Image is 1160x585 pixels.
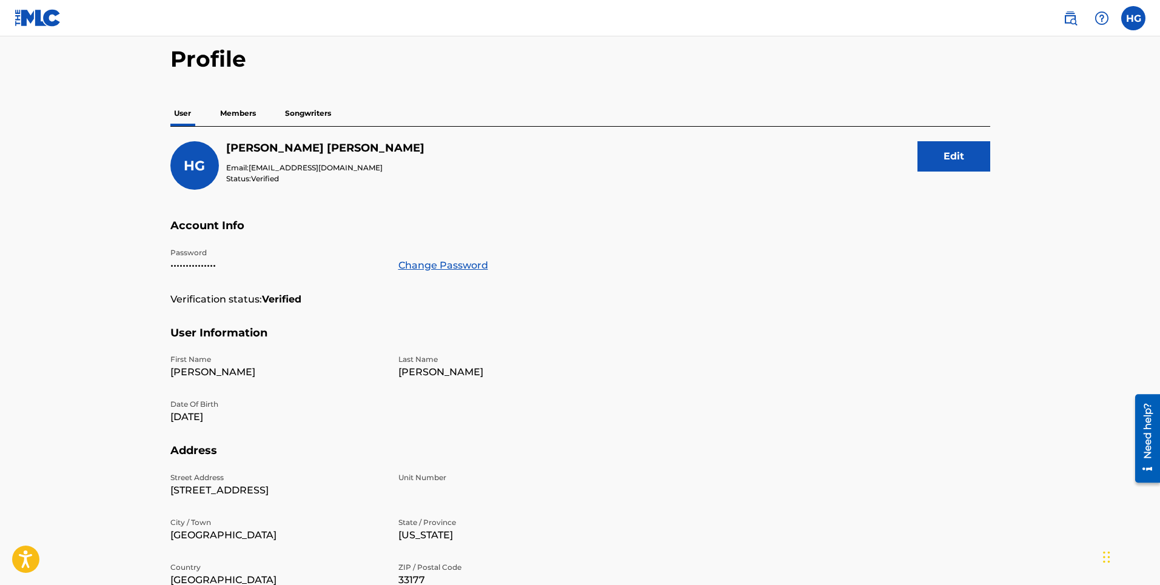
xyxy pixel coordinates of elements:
h5: Henry Gomez [226,141,424,155]
img: help [1095,11,1109,25]
p: First Name [170,354,384,365]
p: [PERSON_NAME] [170,365,384,379]
img: search [1063,11,1078,25]
p: Songwriters [281,101,335,126]
p: Street Address [170,472,384,483]
h5: User Information [170,326,990,355]
span: HG [184,158,205,174]
p: City / Town [170,517,384,528]
iframe: Resource Center [1126,390,1160,487]
p: Last Name [398,354,612,365]
h2: Profile [170,45,990,73]
h5: Account Info [170,219,990,247]
p: Password [170,247,384,258]
p: Verification status: [170,292,262,307]
a: Change Password [398,258,488,273]
p: [STREET_ADDRESS] [170,483,384,498]
strong: Verified [262,292,301,307]
p: [US_STATE] [398,528,612,543]
p: Members [216,101,260,126]
iframe: Chat Widget [1099,527,1160,585]
p: [PERSON_NAME] [398,365,612,379]
p: Unit Number [398,472,612,483]
p: Country [170,562,384,573]
button: Edit [917,141,990,172]
p: Status: [226,173,424,184]
span: Verified [251,174,279,183]
div: Drag [1103,539,1110,575]
div: Help [1090,6,1114,30]
img: MLC Logo [15,9,61,27]
p: State / Province [398,517,612,528]
p: Date Of Birth [170,399,384,410]
h5: Address [170,444,990,472]
p: User [170,101,195,126]
p: [GEOGRAPHIC_DATA] [170,528,384,543]
p: ••••••••••••••• [170,258,384,273]
p: ZIP / Postal Code [398,562,612,573]
span: [EMAIL_ADDRESS][DOMAIN_NAME] [249,163,383,172]
p: Email: [226,162,424,173]
p: [DATE] [170,410,384,424]
div: User Menu [1121,6,1145,30]
a: Public Search [1058,6,1082,30]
